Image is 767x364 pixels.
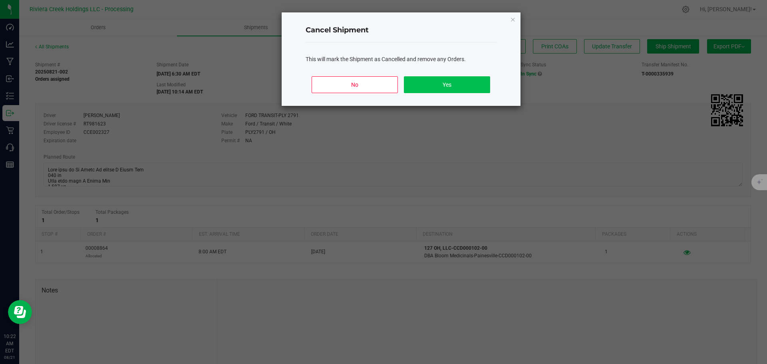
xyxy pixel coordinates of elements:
[8,300,32,324] iframe: Resource center
[306,25,497,36] h4: Cancel Shipment
[306,55,497,64] p: This will mark the Shipment as Cancelled and remove any Orders.
[312,76,397,93] button: No
[404,76,490,93] button: Yes
[510,14,516,24] button: Close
